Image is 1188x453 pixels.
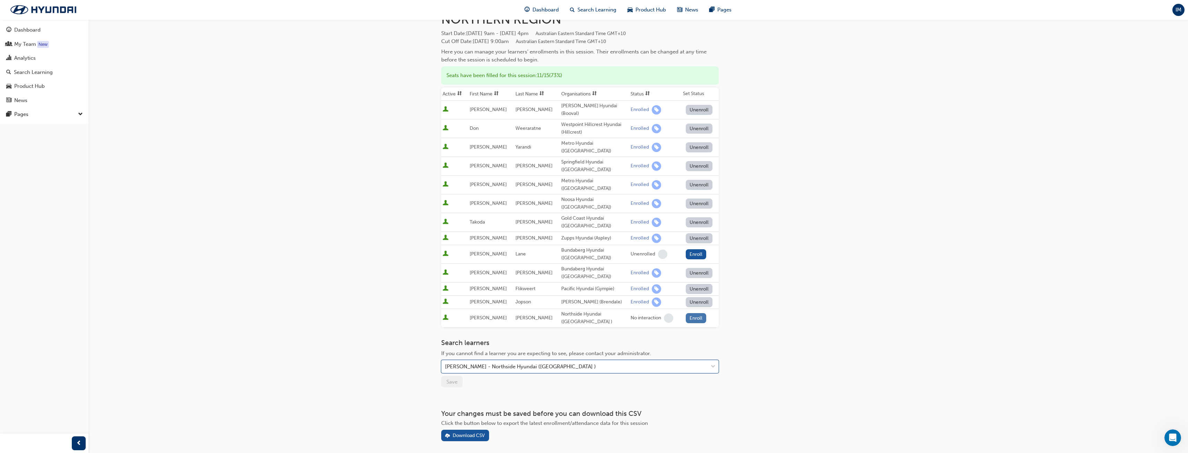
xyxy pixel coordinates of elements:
div: [PERSON_NAME] (Brendale) [561,298,628,306]
button: Unenroll [686,124,713,134]
span: people-icon [6,41,11,48]
span: Yarandi [515,144,531,150]
span: Save [446,379,458,385]
span: [PERSON_NAME] [470,270,507,276]
button: Unenroll [686,268,713,278]
div: My Team [14,40,36,48]
span: User is active [443,181,448,188]
button: Unenroll [686,233,713,243]
span: Jopson [515,299,531,305]
a: Search Learning [3,66,86,79]
div: Enrolled [631,235,649,242]
button: Unenroll [686,199,713,209]
span: User is active [443,106,448,113]
span: [PERSON_NAME] [470,163,507,169]
div: Search Learning [14,68,53,76]
div: Enrolled [631,144,649,151]
a: news-iconNews [672,3,704,17]
button: DashboardMy TeamAnalyticsSearch LearningProduct HubNews [3,22,86,108]
th: Toggle SortBy [468,87,514,101]
span: User is active [443,125,448,132]
div: Enrolled [631,286,649,292]
span: [PERSON_NAME] [470,315,507,321]
span: Weeraratne [515,125,541,131]
a: car-iconProduct Hub [622,3,672,17]
span: sorting-icon [457,91,462,97]
span: learningRecordVerb_ENROLL-icon [652,143,661,152]
span: [PERSON_NAME] [470,299,507,305]
div: [PERSON_NAME] - Northside Hyundai ([GEOGRAPHIC_DATA] ) [445,363,596,371]
span: [PERSON_NAME] [470,200,507,206]
a: My Team [3,38,86,51]
div: Enrolled [631,107,649,113]
button: Unenroll [686,217,713,227]
span: pages-icon [6,111,11,118]
span: Australian Eastern Standard Time GMT+10 [516,39,606,44]
span: down-icon [711,362,716,371]
span: User is active [443,162,448,169]
span: Cut Off Date : [DATE] 9:00am [441,38,606,44]
span: [PERSON_NAME] [515,315,553,321]
span: news-icon [677,6,682,14]
a: guage-iconDashboard [519,3,564,17]
span: Don [470,125,479,131]
div: Product Hub [14,82,45,90]
span: sorting-icon [494,91,499,97]
span: IM [1176,6,1181,14]
span: learningRecordVerb_ENROLL-icon [652,268,661,278]
span: learningRecordVerb_ENROLL-icon [652,161,661,171]
div: Here you can manage your learners' enrollments in this session. Their enrollments can be changed ... [441,48,719,64]
span: [PERSON_NAME] [515,200,553,206]
span: learningRecordVerb_NONE-icon [658,250,667,259]
span: learningRecordVerb_ENROLL-icon [652,199,661,208]
a: pages-iconPages [704,3,737,17]
span: sorting-icon [539,91,544,97]
span: down-icon [78,110,83,119]
div: Enrolled [631,270,649,276]
div: Northside Hyundai ([GEOGRAPHIC_DATA] ) [561,310,628,326]
span: Takoda [470,219,485,225]
div: Enrolled [631,163,649,169]
div: Enrolled [631,200,649,207]
button: Save [441,376,463,387]
span: sorting-icon [592,91,597,97]
span: User is active [443,144,448,151]
div: Noosa Hyundai ([GEOGRAPHIC_DATA]) [561,196,628,211]
span: User is active [443,219,448,226]
th: Set Status [682,87,719,101]
span: [PERSON_NAME] [515,270,553,276]
div: Springfield Hyundai ([GEOGRAPHIC_DATA]) [561,158,628,174]
span: search-icon [6,69,11,76]
span: User is active [443,269,448,276]
span: sorting-icon [645,91,650,97]
span: learningRecordVerb_ENROLL-icon [652,124,661,133]
button: Unenroll [686,105,713,115]
span: Dashboard [532,6,559,14]
span: [PERSON_NAME] [470,235,507,241]
span: [PERSON_NAME] [470,107,507,112]
h3: Your changes must be saved before you can download this CSV [441,410,719,418]
div: Metro Hyundai ([GEOGRAPHIC_DATA]) [561,177,628,193]
div: Pages [14,110,28,118]
button: Enroll [686,249,707,259]
span: Product Hub [635,6,666,14]
span: prev-icon [76,439,82,448]
span: User is active [443,200,448,207]
th: Toggle SortBy [560,87,629,101]
button: Enroll [686,313,707,323]
h3: Search learners [441,339,719,347]
div: Pacific Hyundai (Gympie) [561,285,628,293]
iframe: Intercom live chat [1164,429,1181,446]
div: Gold Coast Hyundai ([GEOGRAPHIC_DATA]) [561,215,628,230]
th: Toggle SortBy [441,87,468,101]
a: Trak [3,2,83,17]
button: Pages [3,108,86,121]
span: search-icon [570,6,575,14]
div: Metro Hyundai ([GEOGRAPHIC_DATA]) [561,140,628,155]
button: Unenroll [686,161,713,171]
a: search-iconSearch Learning [564,3,622,17]
button: Download CSV [441,430,489,441]
div: Analytics [14,54,36,62]
th: Toggle SortBy [629,87,681,101]
span: guage-icon [524,6,530,14]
